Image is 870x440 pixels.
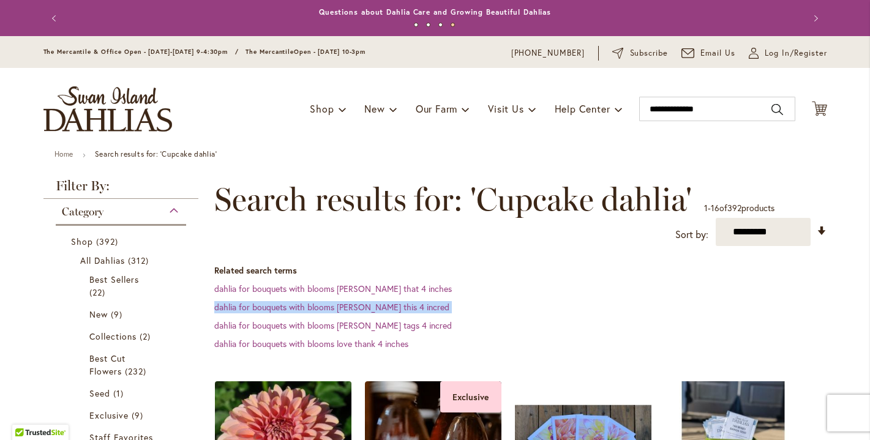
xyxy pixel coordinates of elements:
span: Help Center [555,102,610,115]
span: Open - [DATE] 10-3pm [294,48,366,56]
button: 2 of 4 [426,23,430,27]
span: 9 [132,409,146,422]
span: 232 [125,365,149,378]
a: Log In/Register [749,47,827,59]
button: 3 of 4 [438,23,443,27]
label: Sort by: [675,223,708,246]
span: The Mercantile & Office Open - [DATE]-[DATE] 9-4:30pm / The Mercantile [43,48,294,56]
span: 312 [128,254,152,267]
span: Subscribe [630,47,669,59]
span: Our Farm [416,102,457,115]
span: New [364,102,384,115]
button: 4 of 4 [451,23,455,27]
a: Email Us [681,47,735,59]
span: 22 [89,286,108,299]
span: Log In/Register [765,47,827,59]
span: 2 [140,330,154,343]
span: Best Sellers [89,274,140,285]
span: Search results for: 'Cupcake dahlia' [214,181,692,218]
button: 1 of 4 [414,23,418,27]
button: Previous [43,6,68,31]
span: Email Us [700,47,735,59]
span: Category [62,205,103,218]
span: Shop [71,236,93,247]
div: Exclusive [440,381,501,412]
a: Collections [89,330,156,343]
a: Home [54,149,73,158]
a: Shop [71,235,174,248]
span: Exclusive [89,409,129,421]
span: 1 [704,202,708,214]
span: 392 [727,202,741,214]
a: Seed [89,387,156,400]
strong: Search results for: 'Cupcake dahlia' [95,149,217,158]
a: Best Sellers [89,273,156,299]
span: 1 [113,387,127,400]
a: Best Cut Flowers [89,352,156,378]
strong: Filter By: [43,179,199,199]
a: store logo [43,86,172,132]
p: - of products [704,198,774,218]
span: Visit Us [488,102,523,115]
iframe: Launch Accessibility Center [9,397,43,431]
span: Shop [310,102,334,115]
a: New [89,308,156,321]
span: Seed [89,387,110,399]
a: [PHONE_NUMBER] [511,47,585,59]
a: Subscribe [612,47,668,59]
span: All Dahlias [80,255,126,266]
dt: Related search terms [214,264,827,277]
a: All Dahlias [80,254,165,267]
a: dahlia for bouquets with blooms love thank 4 inches [214,338,408,349]
a: dahlia for bouquets with blooms [PERSON_NAME] that 4 inches [214,283,452,294]
a: dahlia for bouquets with blooms [PERSON_NAME] this 4 incred [214,301,449,313]
span: Collections [89,330,137,342]
span: 9 [111,308,126,321]
button: Next [803,6,827,31]
a: dahlia for bouquets with blooms [PERSON_NAME] tags 4 incred [214,319,452,331]
span: Best Cut Flowers [89,352,126,377]
a: Exclusive [89,409,156,422]
span: New [89,308,108,320]
span: 16 [711,202,719,214]
a: Questions about Dahlia Care and Growing Beautiful Dahlias [319,7,551,17]
span: 392 [96,235,121,248]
